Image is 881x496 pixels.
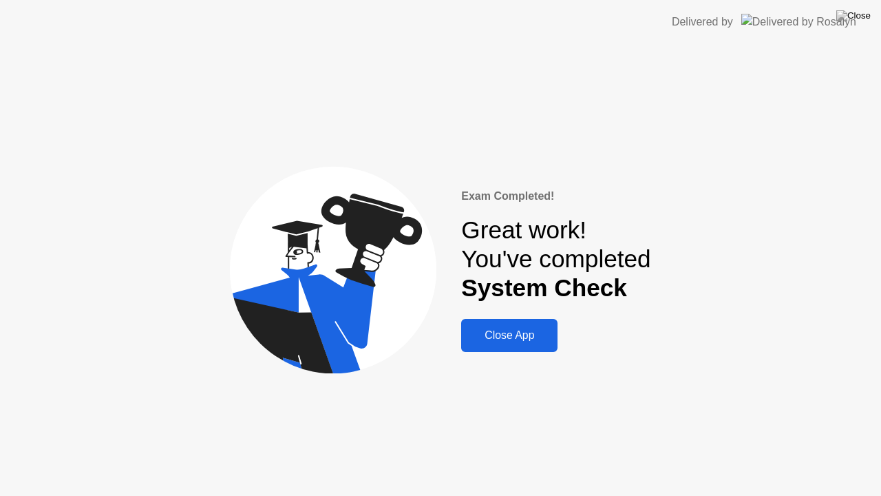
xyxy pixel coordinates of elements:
img: Delivered by Rosalyn [741,14,856,30]
div: Close App [465,329,553,342]
b: System Check [461,274,627,301]
div: Great work! You've completed [461,216,650,303]
button: Close App [461,319,558,352]
div: Exam Completed! [461,188,650,205]
div: Delivered by [672,14,733,30]
img: Close [836,10,871,21]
